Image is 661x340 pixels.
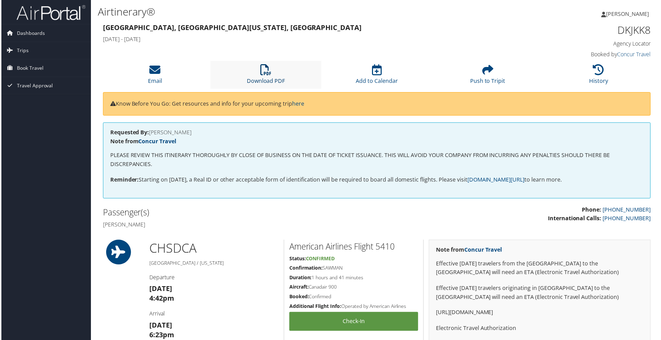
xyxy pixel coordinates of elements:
[522,40,652,48] h4: Agency Locator
[102,207,372,219] h2: Passenger(s)
[15,4,84,21] img: airportal-logo.png
[289,304,418,311] h5: Operated by American Airlines
[306,256,335,263] span: Confirmed
[149,322,171,331] strong: [DATE]
[436,309,644,318] p: [URL][DOMAIN_NAME]
[356,68,398,85] a: Add to Calendar
[109,138,176,146] strong: Note from
[289,275,418,282] h5: 1 hours and 41 minutes
[289,284,418,291] h5: Canadair 900
[109,176,644,185] p: Starting on [DATE], a Real ID or other acceptable form of identification will be required to boar...
[436,325,644,334] p: Electronic Travel Authorization
[436,260,644,278] p: Effective [DATE] travelers from the [GEOGRAPHIC_DATA] to the [GEOGRAPHIC_DATA] will need an ETA (...
[468,176,525,184] a: [DOMAIN_NAME][URL]
[289,284,308,291] strong: Aircraft:
[436,247,503,254] strong: Note from
[522,51,652,58] h4: Booked by
[138,138,176,146] a: Concur Travel
[149,285,171,294] strong: [DATE]
[97,4,470,19] h1: Airtinerary®
[289,304,341,310] strong: Additional Flight Info:
[149,294,174,304] strong: 4:42pm
[289,265,323,272] strong: Confirmation:
[109,130,644,136] h4: [PERSON_NAME]
[102,23,362,32] strong: [GEOGRAPHIC_DATA], [GEOGRAPHIC_DATA] [US_STATE], [GEOGRAPHIC_DATA]
[292,100,304,108] a: here
[16,77,52,95] span: Travel Approval
[549,215,602,223] strong: International Calls:
[16,42,27,59] span: Trips
[147,68,161,85] a: Email
[618,51,652,58] a: Concur Travel
[604,206,652,214] a: [PHONE_NUMBER]
[590,68,609,85] a: History
[289,275,311,282] strong: Duration:
[289,294,309,301] strong: Booked:
[604,215,652,223] a: [PHONE_NUMBER]
[436,285,644,302] p: Effective [DATE] travelers originating in [GEOGRAPHIC_DATA] to the [GEOGRAPHIC_DATA] will need an...
[289,256,306,263] strong: Status:
[149,261,278,268] h5: [GEOGRAPHIC_DATA] / [US_STATE]
[16,60,42,77] span: Book Travel
[607,10,650,18] span: [PERSON_NAME]
[289,265,418,272] h5: SAWMAN
[109,100,644,109] p: Know Before You Go: Get resources and info for your upcoming trip
[109,176,138,184] strong: Reminder:
[289,242,418,253] h2: American Airlines Flight 5410
[522,23,652,37] h1: DKJKK8
[471,68,506,85] a: Push to Tripit
[109,129,148,137] strong: Requested By:
[289,294,418,301] h5: Confirmed
[16,25,44,42] span: Dashboards
[149,241,278,258] h1: CHS DCA
[109,152,644,169] p: PLEASE REVIEW THIS ITINERARY THOROUGHLY BY CLOSE OF BUSINESS ON THE DATE OF TICKET ISSUANCE. THIS...
[102,35,512,43] h4: [DATE] - [DATE]
[465,247,503,254] a: Concur Travel
[246,68,285,85] a: Download PDF
[602,3,657,24] a: [PERSON_NAME]
[149,311,278,319] h4: Arrival
[289,313,418,332] a: Check-in
[149,274,278,282] h4: Departure
[102,222,372,229] h4: [PERSON_NAME]
[583,206,602,214] strong: Phone:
